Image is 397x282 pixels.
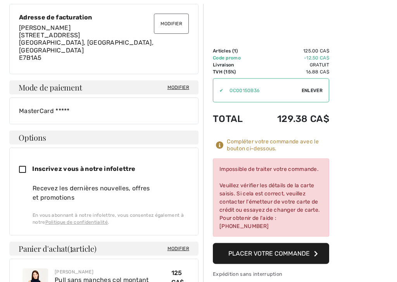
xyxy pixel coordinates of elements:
td: TVH (15%) [213,68,255,75]
td: 16.88 CA$ [255,68,329,75]
span: Mode de paiement [19,84,82,92]
div: ✔ [213,87,223,94]
td: Articles ( ) [213,47,255,54]
span: Enlever [302,87,323,94]
div: Adresse de facturation [19,14,189,21]
span: Inscrivez vous à notre infolettre [32,165,135,173]
span: [PERSON_NAME] [19,24,71,32]
span: Modifier [167,84,189,91]
input: Code promo [223,79,302,102]
div: En vous abonnant à notre infolettre, vous consentez également à notre . [33,212,189,226]
div: Impossible de traiter votre commande. Veuillez vérifier les détails de la carte saisis. Si cela e... [213,158,329,237]
td: Total [213,106,255,132]
span: 1 [70,243,72,253]
span: [STREET_ADDRESS] [GEOGRAPHIC_DATA], [GEOGRAPHIC_DATA], [GEOGRAPHIC_DATA] E7B1A5 [19,32,154,62]
h4: Panier d'achat [9,242,198,256]
button: Modifier [154,14,189,34]
span: 1 [234,48,236,54]
a: Politique de confidentialité [45,220,108,225]
td: Code promo [213,54,255,61]
button: Placer votre commande [213,243,329,264]
td: -12.50 CA$ [255,54,329,61]
div: Expédition sans interruption [213,270,329,278]
td: Gratuit [255,61,329,68]
span: Modifier [167,245,189,253]
td: 129.38 CA$ [255,106,329,132]
div: [PERSON_NAME] [55,269,171,276]
h4: Options [9,131,198,145]
td: Livraison [213,61,255,68]
td: 125.00 CA$ [255,47,329,54]
div: Compléter votre commande avec le bouton ci-dessous. [227,138,329,152]
span: ( article) [67,244,97,254]
div: Recevez les dernières nouvelles, offres et promotions [33,184,189,203]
